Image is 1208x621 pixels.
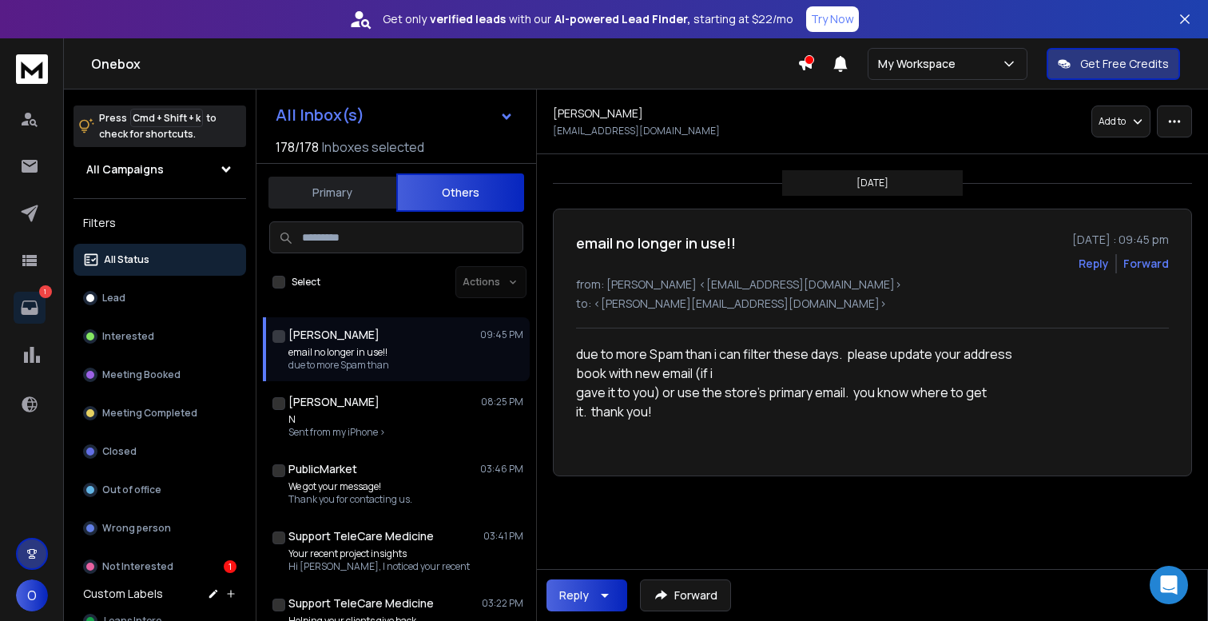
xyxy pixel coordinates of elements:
[482,597,523,610] p: 03:22 PM
[1080,56,1169,72] p: Get Free Credits
[74,244,246,276] button: All Status
[288,413,385,426] p: N
[276,137,319,157] span: 178 / 178
[288,346,389,359] p: email no longer in use!!
[276,107,364,123] h1: All Inbox(s)
[288,426,385,439] p: Sent from my iPhone >
[74,551,246,583] button: Not Interested1
[74,474,246,506] button: Out of office
[1047,48,1180,80] button: Get Free Credits
[480,328,523,341] p: 09:45 PM
[430,11,506,27] strong: verified leads
[553,125,720,137] p: [EMAIL_ADDRESS][DOMAIN_NAME]
[224,560,236,573] div: 1
[99,110,217,142] p: Press to check for shortcuts.
[481,396,523,408] p: 08:25 PM
[576,232,736,254] h1: email no longer in use!!
[104,253,149,266] p: All Status
[292,276,320,289] label: Select
[288,359,389,372] p: due to more Spam than
[16,579,48,611] button: O
[576,277,1169,293] p: from: [PERSON_NAME] <[EMAIL_ADDRESS][DOMAIN_NAME]>
[554,11,690,27] strong: AI-powered Lead Finder,
[553,105,643,121] h1: [PERSON_NAME]
[483,530,523,543] p: 03:41 PM
[1150,566,1188,604] div: Open Intercom Messenger
[288,493,412,506] p: Thank you for contacting us.
[288,547,470,560] p: Your recent project insights
[396,173,524,212] button: Others
[102,368,181,381] p: Meeting Booked
[1099,115,1126,128] p: Add to
[288,394,379,410] h1: [PERSON_NAME]
[102,330,154,343] p: Interested
[74,512,246,544] button: Wrong person
[74,282,246,314] button: Lead
[383,11,793,27] p: Get only with our starting at $22/mo
[288,595,434,611] h1: Support TeleCare Medicine
[546,579,627,611] button: Reply
[130,109,203,127] span: Cmd + Shift + k
[640,579,731,611] button: Forward
[39,285,52,298] p: 1
[322,137,424,157] h3: Inboxes selected
[576,344,1055,453] div: due to more Spam than i can filter these days. please update your address book with new email (if...
[102,484,161,496] p: Out of office
[102,522,171,535] p: Wrong person
[811,11,854,27] p: Try Now
[288,528,434,544] h1: Support TeleCare Medicine
[878,56,962,72] p: My Workspace
[576,296,1169,312] p: to: <[PERSON_NAME][EMAIL_ADDRESS][DOMAIN_NAME]>
[102,560,173,573] p: Not Interested
[16,54,48,84] img: logo
[288,461,357,477] h1: PublicMarket
[74,153,246,185] button: All Campaigns
[263,99,527,131] button: All Inbox(s)
[288,560,470,573] p: Hi [PERSON_NAME], I noticed your recent
[74,397,246,429] button: Meeting Completed
[806,6,859,32] button: Try Now
[74,359,246,391] button: Meeting Booked
[74,212,246,234] h3: Filters
[102,407,197,420] p: Meeting Completed
[559,587,589,603] div: Reply
[102,292,125,305] p: Lead
[102,445,137,458] p: Closed
[1079,256,1109,272] button: Reply
[856,177,888,189] p: [DATE]
[74,436,246,468] button: Closed
[14,292,46,324] a: 1
[86,161,164,177] h1: All Campaigns
[74,320,246,352] button: Interested
[1123,256,1169,272] div: Forward
[91,54,797,74] h1: Onebox
[83,586,163,602] h3: Custom Labels
[480,463,523,476] p: 03:46 PM
[288,480,412,493] p: We got your message!
[268,175,396,210] button: Primary
[1072,232,1169,248] p: [DATE] : 09:45 pm
[288,327,379,343] h1: [PERSON_NAME]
